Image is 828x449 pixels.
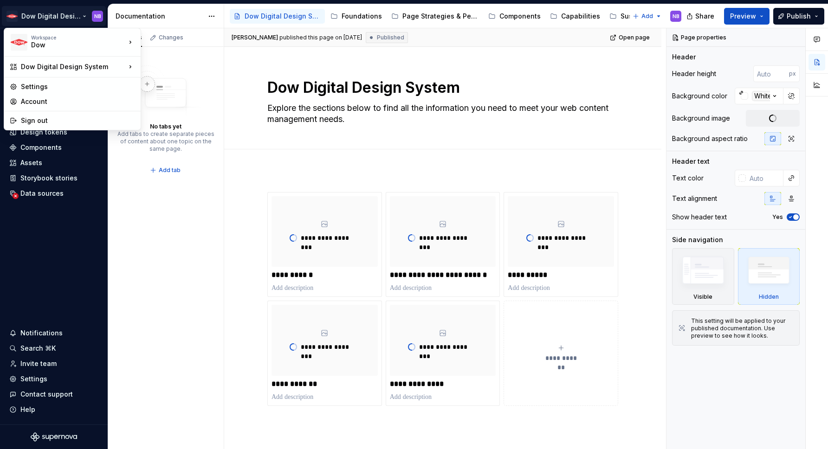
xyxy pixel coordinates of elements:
[21,62,126,71] div: Dow Digital Design System
[31,35,126,40] div: Workspace
[21,116,135,125] div: Sign out
[21,82,135,91] div: Settings
[11,34,27,51] img: ebcb961f-3702-4f4f-81a3-20bbd08d1a2b.png
[31,40,110,50] div: Dow
[21,97,135,106] div: Account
